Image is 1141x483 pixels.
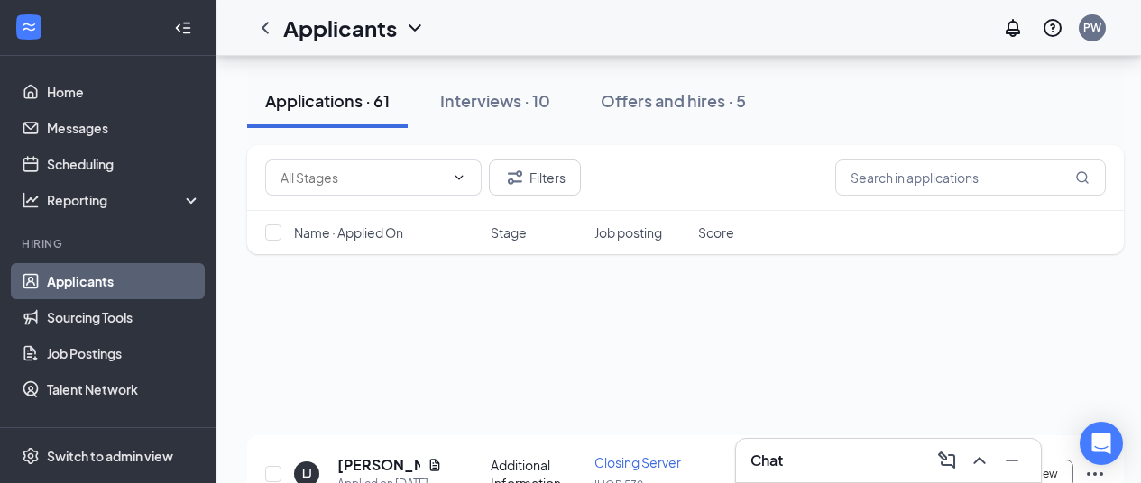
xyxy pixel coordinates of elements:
svg: Filter [504,167,526,188]
button: ComposeMessage [933,446,962,475]
svg: ChevronDown [452,170,466,185]
h5: [PERSON_NAME] [337,455,420,475]
span: Job posting [594,223,662,241]
span: Stage [491,223,527,241]
svg: Settings [22,447,40,465]
a: Job Postings [47,335,201,371]
span: Name · Applied On [294,223,403,241]
div: Applications · 61 [265,89,390,112]
div: Offers and hires · 5 [601,89,746,112]
div: Switch to admin view [47,447,173,465]
div: Hiring [22,236,198,251]
div: PW [1083,20,1101,35]
svg: Collapse [174,19,192,37]
a: Home [47,74,201,110]
div: Reporting [47,191,202,209]
svg: ChevronUp [969,450,990,471]
a: Talent Network [47,371,201,407]
h3: Chat [750,451,783,470]
span: Closing Server [594,454,681,470]
h1: Applicants [283,13,397,43]
svg: ComposeMessage [936,450,958,471]
svg: Notifications [1002,17,1024,39]
div: Open Intercom Messenger [1080,422,1123,465]
button: Minimize [998,446,1026,475]
svg: Minimize [1001,450,1023,471]
a: Sourcing Tools [47,299,201,335]
svg: Analysis [22,191,40,209]
div: Interviews · 10 [440,89,550,112]
a: Scheduling [47,146,201,182]
div: Team Management [22,425,198,441]
svg: MagnifyingGlass [1075,170,1090,185]
input: Search in applications [835,159,1106,196]
button: ChevronUp [965,446,994,475]
svg: ChevronLeft [254,17,276,39]
a: Messages [47,110,201,146]
svg: QuestionInfo [1042,17,1063,39]
svg: WorkstreamLogo [20,18,38,36]
div: LJ [302,466,312,481]
svg: Document [428,458,442,472]
svg: ChevronDown [404,17,426,39]
button: Filter Filters [489,159,581,196]
a: Applicants [47,263,201,299]
input: All Stages [281,168,445,187]
span: Score [698,223,734,241]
